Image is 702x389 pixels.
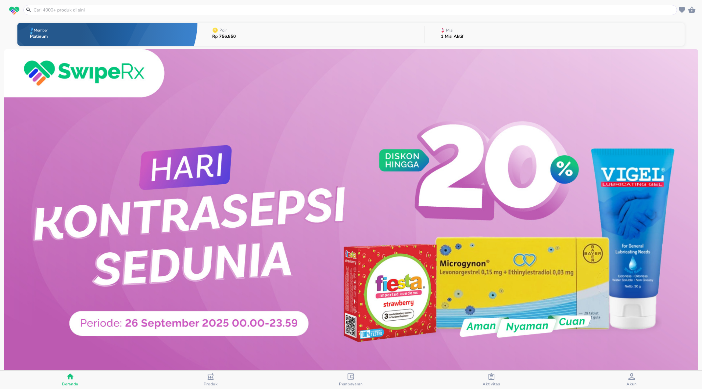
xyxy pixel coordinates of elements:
img: logo_swiperx_s.bd005f3b.svg [9,7,19,15]
span: Produk [204,381,218,387]
button: Misi1 Misi Aktif [424,21,684,47]
button: PoinRp 756.850 [197,21,424,47]
span: Akun [626,381,637,387]
input: Cari 4000+ produk di sini [33,7,675,13]
button: MemberPlatinum [17,21,197,47]
p: Misi [446,28,453,32]
p: Rp 756.850 [212,34,236,39]
p: Platinum [30,34,49,39]
button: Produk [140,371,281,389]
p: Poin [219,28,228,32]
p: Member [34,28,48,32]
span: Aktivitas [483,381,500,387]
button: Akun [562,371,702,389]
span: Pembayaran [339,381,363,387]
span: Beranda [62,381,78,387]
button: Aktivitas [421,371,561,389]
p: 1 Misi Aktif [441,34,464,39]
button: Pembayaran [281,371,421,389]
